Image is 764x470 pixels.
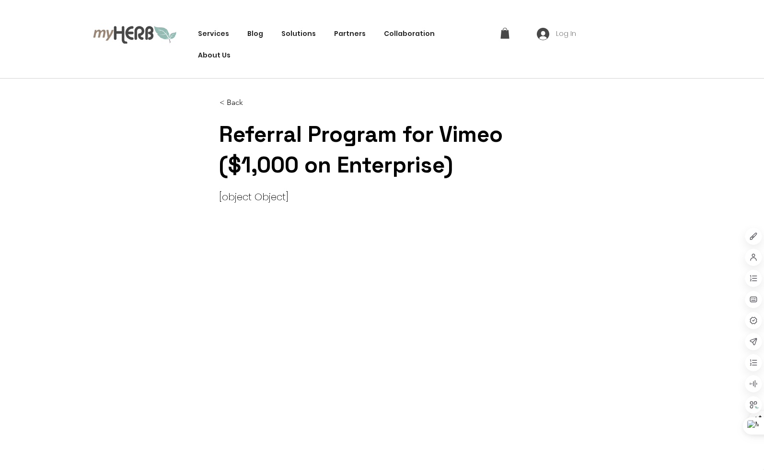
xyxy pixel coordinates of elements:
div: Solutions [277,25,321,43]
img: myHerb Logo [93,24,177,44]
a: Services [193,25,234,43]
a: < Back [220,93,283,112]
span: [object Object] [219,190,289,204]
nav: Site [193,25,489,64]
a: Blog [243,25,268,43]
span: Blog [247,29,263,39]
a: Collaboration [379,25,440,43]
span: Log In [553,29,579,39]
button: Log In [530,25,583,43]
span: < Back [220,97,243,108]
a: About Us [193,46,235,64]
a: Partners [329,25,370,43]
span: Partners [334,29,366,39]
span: Collaboration [384,29,435,39]
span: Referral Program for Vimeo ($1,000 on Enterprise) [219,120,503,179]
span: Solutions [281,29,316,39]
span: Services [198,29,229,39]
span: About Us [198,50,231,60]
